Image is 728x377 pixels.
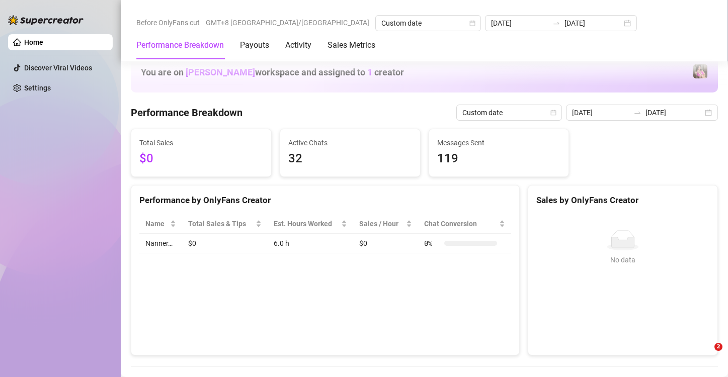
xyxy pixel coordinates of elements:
div: Est. Hours Worked [274,218,339,229]
td: Nanner… [139,234,182,253]
span: 119 [437,149,561,168]
span: calendar [550,110,556,116]
span: Chat Conversion [424,218,497,229]
span: Messages Sent [437,137,561,148]
span: Total Sales & Tips [188,218,253,229]
td: $0 [182,234,267,253]
span: Custom date [381,16,475,31]
h4: Performance Breakdown [131,106,242,120]
span: $0 [139,149,263,168]
a: Home [24,38,43,46]
span: Before OnlyFans cut [136,15,200,30]
div: Sales by OnlyFans Creator [536,194,709,207]
div: Activity [285,39,311,51]
span: swap-right [633,109,641,117]
span: 32 [288,149,412,168]
div: Performance by OnlyFans Creator [139,194,511,207]
div: Performance Breakdown [136,39,224,51]
th: Total Sales & Tips [182,214,267,234]
iframe: Intercom live chat [694,343,718,367]
td: 6.0 h [268,234,353,253]
img: Nanner [693,64,707,78]
div: No data [540,254,705,265]
span: to [552,19,560,27]
img: logo-BBDzfeDw.svg [8,15,84,25]
div: Payouts [240,39,269,51]
span: GMT+8 [GEOGRAPHIC_DATA]/[GEOGRAPHIC_DATA] [206,15,369,30]
input: Start date [491,18,548,29]
span: to [633,109,641,117]
span: Active Chats [288,137,412,148]
span: 1 [367,67,372,77]
span: Custom date [462,105,556,120]
input: Start date [572,107,629,118]
span: calendar [469,20,475,26]
input: End date [564,18,622,29]
span: Sales / Hour [359,218,404,229]
input: End date [645,107,703,118]
th: Sales / Hour [353,214,418,234]
span: 0 % [424,238,440,249]
th: Chat Conversion [418,214,511,234]
span: [PERSON_NAME] [186,67,255,77]
h1: You are on workspace and assigned to creator [141,67,404,78]
span: Total Sales [139,137,263,148]
a: Discover Viral Videos [24,64,92,72]
span: swap-right [552,19,560,27]
th: Name [139,214,182,234]
span: Name [145,218,168,229]
span: 2 [714,343,722,351]
td: $0 [353,234,418,253]
a: Settings [24,84,51,92]
div: Sales Metrics [328,39,375,51]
